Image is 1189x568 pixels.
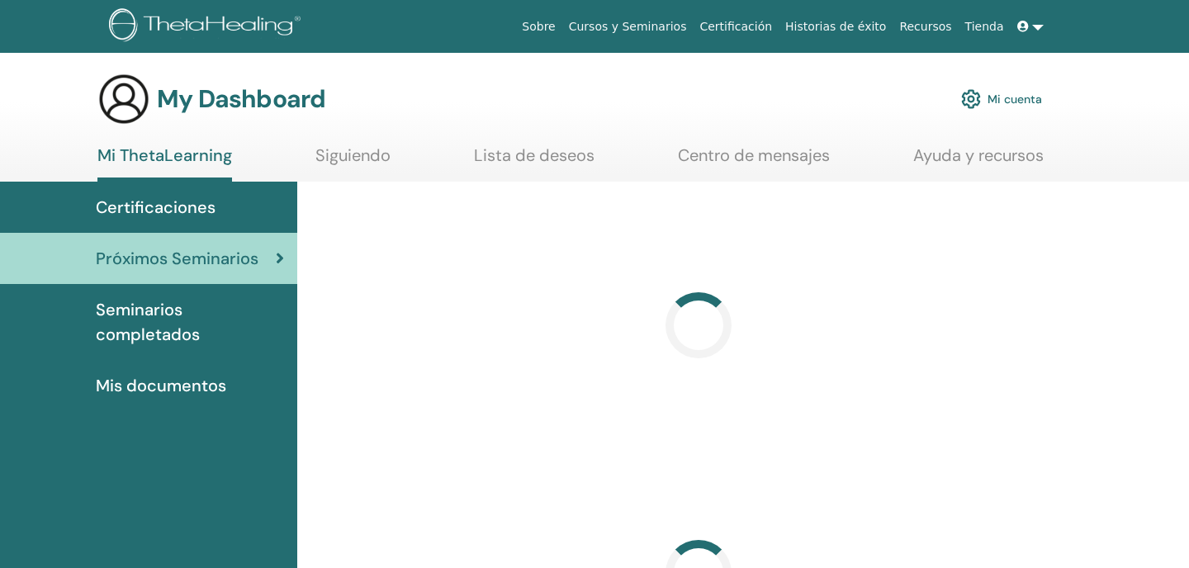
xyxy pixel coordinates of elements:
[474,145,594,177] a: Lista de deseos
[893,12,958,42] a: Recursos
[562,12,694,42] a: Cursos y Seminarios
[97,73,150,125] img: generic-user-icon.jpg
[97,145,232,182] a: Mi ThetaLearning
[959,12,1011,42] a: Tienda
[157,84,325,114] h3: My Dashboard
[109,8,306,45] img: logo.png
[678,145,830,177] a: Centro de mensajes
[96,373,226,398] span: Mis documentos
[96,246,258,271] span: Próximos Seminarios
[961,81,1042,117] a: Mi cuenta
[96,297,284,347] span: Seminarios completados
[779,12,893,42] a: Historias de éxito
[693,12,779,42] a: Certificación
[961,85,981,113] img: cog.svg
[515,12,561,42] a: Sobre
[913,145,1044,177] a: Ayuda y recursos
[96,195,216,220] span: Certificaciones
[315,145,391,177] a: Siguiendo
